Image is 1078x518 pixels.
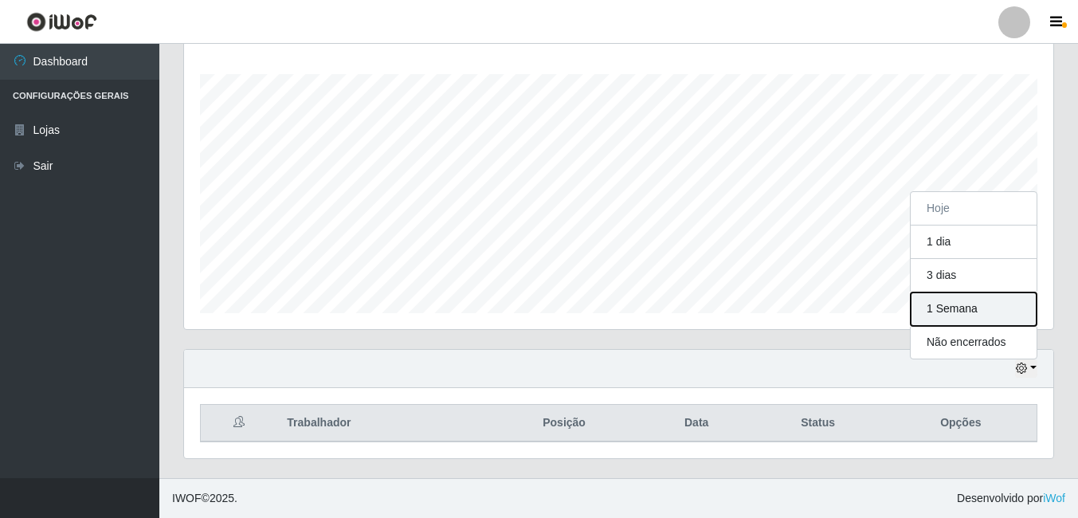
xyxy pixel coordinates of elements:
[751,405,885,442] th: Status
[486,405,641,442] th: Posição
[642,405,751,442] th: Data
[26,12,97,32] img: CoreUI Logo
[885,405,1037,442] th: Opções
[172,492,202,504] span: IWOF
[957,490,1065,507] span: Desenvolvido por
[1043,492,1065,504] a: iWof
[911,326,1037,359] button: Não encerrados
[911,259,1037,292] button: 3 dias
[277,405,486,442] th: Trabalhador
[911,226,1037,259] button: 1 dia
[911,292,1037,326] button: 1 Semana
[911,192,1037,226] button: Hoje
[172,490,237,507] span: © 2025 .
